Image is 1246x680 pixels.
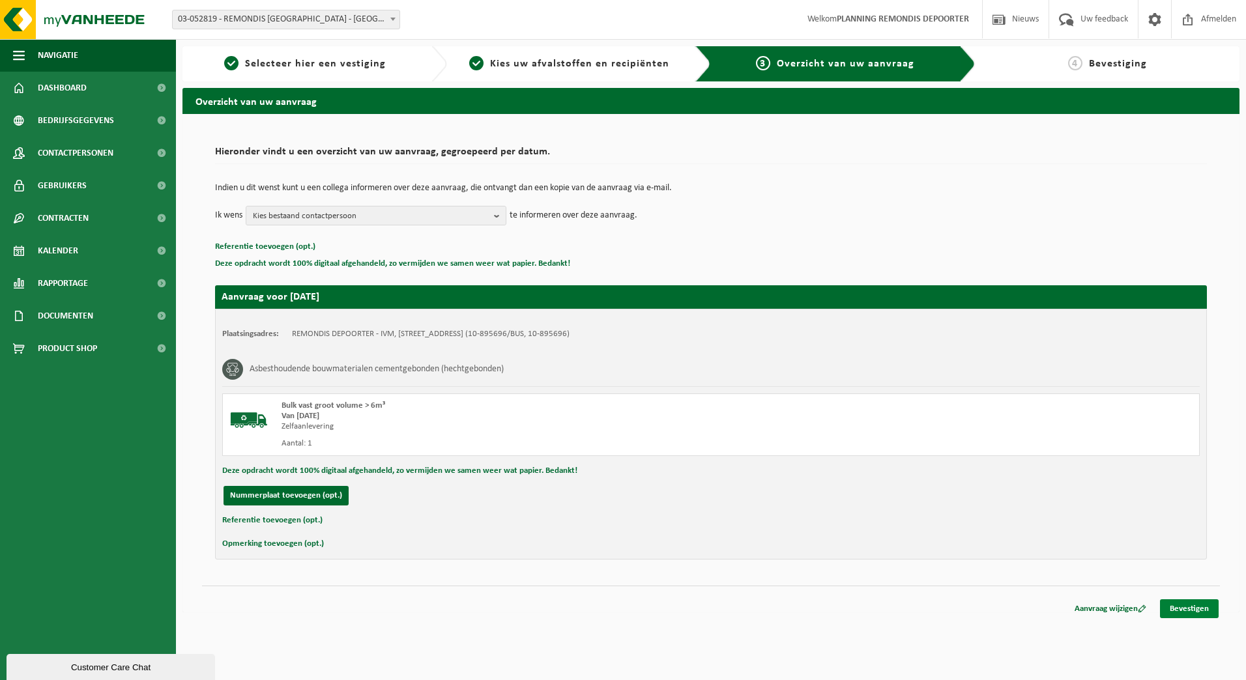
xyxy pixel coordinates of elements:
[250,359,504,380] h3: Asbesthoudende bouwmaterialen cementgebonden (hechtgebonden)
[222,292,319,302] strong: Aanvraag voor [DATE]
[837,14,969,24] strong: PLANNING REMONDIS DEPOORTER
[222,330,279,338] strong: Plaatsingsadres:
[215,238,315,255] button: Referentie toevoegen (opt.)
[246,206,506,225] button: Kies bestaand contactpersoon
[38,72,87,104] span: Dashboard
[245,59,386,69] span: Selecteer hier een vestiging
[215,206,242,225] p: Ik wens
[253,206,489,226] span: Kies bestaand contactpersoon
[1065,599,1156,618] a: Aanvraag wijzigen
[182,88,1239,113] h2: Overzicht van uw aanvraag
[173,10,399,29] span: 03-052819 - REMONDIS WEST-VLAANDEREN - OOSTENDE
[454,56,686,72] a: 2Kies uw afvalstoffen en recipiënten
[1068,56,1082,70] span: 4
[777,59,914,69] span: Overzicht van uw aanvraag
[224,56,239,70] span: 1
[282,412,319,420] strong: Van [DATE]
[222,512,323,529] button: Referentie toevoegen (opt.)
[282,421,763,432] div: Zelfaanlevering
[222,535,324,552] button: Opmerking toevoegen (opt.)
[282,401,385,410] span: Bulk vast groot volume > 6m³
[469,56,484,70] span: 2
[490,59,669,69] span: Kies uw afvalstoffen en recipiënten
[292,329,570,339] td: REMONDIS DEPOORTER - IVM, [STREET_ADDRESS] (10-895696/BUS, 10-895696)
[38,300,93,332] span: Documenten
[215,147,1207,164] h2: Hieronder vindt u een overzicht van uw aanvraag, gegroepeerd per datum.
[229,401,268,440] img: BL-SO-LV.png
[510,206,637,225] p: te informeren over deze aanvraag.
[224,486,349,505] button: Nummerplaat toevoegen (opt.)
[172,10,400,29] span: 03-052819 - REMONDIS WEST-VLAANDEREN - OOSTENDE
[215,184,1207,193] p: Indien u dit wenst kunt u een collega informeren over deze aanvraag, die ontvangt dan een kopie v...
[7,651,218,680] iframe: chat widget
[1160,599,1219,618] a: Bevestigen
[38,202,89,234] span: Contracten
[38,39,78,72] span: Navigatie
[189,56,421,72] a: 1Selecteer hier een vestiging
[38,234,78,267] span: Kalender
[38,104,114,137] span: Bedrijfsgegevens
[282,438,763,449] div: Aantal: 1
[1089,59,1147,69] span: Bevestiging
[756,56,770,70] span: 3
[38,169,87,202] span: Gebruikers
[222,462,577,479] button: Deze opdracht wordt 100% digitaal afgehandeld, zo vermijden we samen weer wat papier. Bedankt!
[38,137,113,169] span: Contactpersonen
[38,332,97,365] span: Product Shop
[38,267,88,300] span: Rapportage
[215,255,570,272] button: Deze opdracht wordt 100% digitaal afgehandeld, zo vermijden we samen weer wat papier. Bedankt!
